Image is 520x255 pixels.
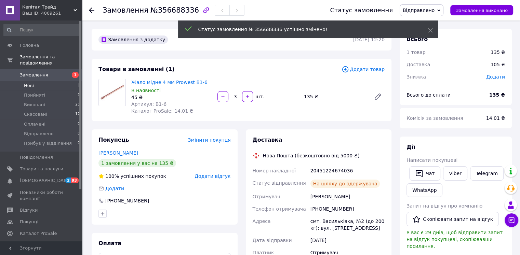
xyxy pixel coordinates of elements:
[98,137,129,143] span: Покупець
[131,101,166,107] span: Артикул: B1-6
[20,42,39,48] span: Головна
[310,180,380,188] div: На шляху до одержувача
[342,66,385,73] span: Додати товар
[75,111,80,117] span: 12
[24,83,34,89] span: Нові
[253,206,306,212] span: Телефон отримувача
[105,197,150,204] div: [PHONE_NUMBER]
[456,8,508,13] span: Замовлення виконано
[486,57,509,72] div: 105 ₴
[406,157,457,163] span: Написати покупцеві
[406,183,442,197] a: WhatsApp
[78,131,80,137] span: 0
[75,102,80,108] span: 25
[72,72,79,78] span: 1
[20,154,53,160] span: Повідомлення
[20,230,57,237] span: Каталог ProSale
[22,4,74,10] span: Кепітал Трейд
[309,215,386,234] div: смт. Васильківка, №2 (до 200 кг): вул. [STREET_ADDRESS]
[253,218,271,224] span: Адреса
[20,54,82,66] span: Замовлення та повідомлення
[406,144,415,150] span: Дії
[371,90,385,103] a: Редагувати
[24,102,45,108] span: Виконані
[131,108,193,114] span: Каталог ProSale: 14.01 ₴
[406,92,451,98] span: Всього до сплати
[78,140,80,146] span: 0
[20,178,70,184] span: [DEMOGRAPHIC_DATA]
[253,180,306,186] span: Статус відправлення
[195,173,230,179] span: Додати відгук
[406,74,426,80] span: Знижка
[24,131,54,137] span: Відправлено
[403,8,435,13] span: Відправлено
[505,213,518,227] button: Чат з покупцем
[253,137,282,143] span: Доставка
[20,72,48,78] span: Замовлення
[20,189,63,202] span: Показники роботи компанії
[443,166,467,181] a: Viber
[3,24,81,36] input: Пошук
[254,93,265,100] div: шт.
[491,49,505,56] div: 135 ₴
[309,203,386,215] div: [PHONE_NUMBER]
[78,83,80,89] span: 1
[131,94,212,101] div: 45 ₴
[65,178,71,183] span: 2
[486,115,505,121] span: 14.01 ₴
[98,240,121,246] span: Оплата
[253,238,292,243] span: Дата відправки
[406,212,499,226] button: Скопіювати запит на відгук
[24,121,45,127] span: Оплачені
[131,88,161,93] span: В наявності
[198,26,411,33] div: Статус замовлення № 356688336 успішно змінено!
[450,5,513,15] button: Замовлення виконано
[406,62,430,67] span: Доставка
[406,203,482,209] span: Запит на відгук про компанію
[330,7,393,14] div: Статус замовлення
[24,92,45,98] span: Прийняті
[20,166,63,172] span: Товари та послуги
[98,150,138,156] a: [PERSON_NAME]
[105,173,119,179] span: 100%
[98,66,175,72] span: Товари в замовленні (1)
[486,74,505,80] span: Додати
[105,186,124,191] span: Додати
[20,219,38,225] span: Покупці
[98,159,176,167] div: 1 замовлення у вас на 135 ₴
[406,115,463,121] span: Комісія за замовлення
[188,137,231,143] span: Змінити покупця
[22,10,82,16] div: Ваш ID: 4069261
[24,140,72,146] span: Прибув у відділення
[406,230,503,249] span: У вас є 29 днів, щоб відправити запит на відгук покупцеві, скопіювавши посилання.
[131,80,208,85] a: Жало мідне 4 мм Prowest B1-6
[150,6,199,14] span: №356688336
[489,92,505,98] b: 135 ₴
[253,194,280,199] span: Отримувач
[98,173,166,180] div: успішних покупок
[24,111,47,117] span: Скасовані
[99,79,125,106] img: Жало мідне 4 мм Prowest B1-6
[89,7,94,14] div: Повернутися назад
[301,92,368,101] div: 135 ₴
[470,166,504,181] a: Telegram
[20,207,38,213] span: Відгуки
[309,190,386,203] div: [PERSON_NAME]
[78,92,80,98] span: 1
[103,6,148,14] span: Замовлення
[98,36,168,44] div: Замовлення з додатку
[261,152,361,159] div: Нова Пошта (безкоштовно від 5000 ₴)
[406,49,426,55] span: 1 товар
[309,165,386,177] div: 20451224674036
[78,121,80,127] span: 0
[309,234,386,246] div: [DATE]
[409,166,440,181] button: Чат
[71,178,79,183] span: 93
[253,168,296,173] span: Номер накладної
